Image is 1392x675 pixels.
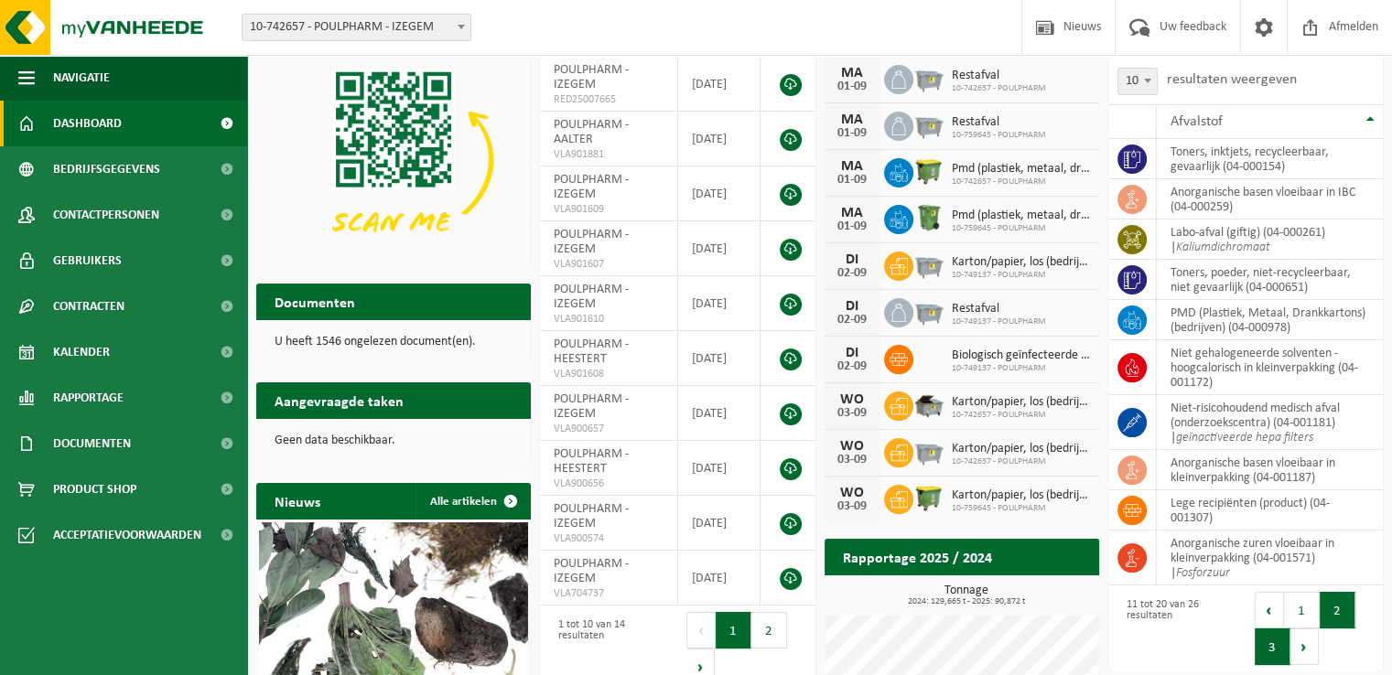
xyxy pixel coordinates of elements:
[53,146,160,192] span: Bedrijfsgegevens
[678,221,761,276] td: [DATE]
[275,434,513,447] p: Geen data beschikbaar.
[275,336,513,348] p: U heeft 1546 ongelezen document(en).
[952,130,1046,141] span: 10-759645 - POULPHARM
[678,276,761,331] td: [DATE]
[952,209,1090,223] span: Pmd (plastiek, metaal, drankkartons) (bedrijven)
[1157,395,1383,450] td: niet-risicohoudend medisch afval (onderzoekscentra) (04-001181) |
[1176,431,1313,445] i: geïnactiveerde hepa filters
[913,202,944,233] img: WB-0370-HPE-GN-50
[834,112,870,127] div: MA
[1255,592,1284,628] button: Previous
[952,503,1090,514] span: 10-759645 - POULPHARM
[834,597,1099,606] span: 2024: 129,665 t - 2025: 90,872 t
[834,314,870,327] div: 02-09
[1171,114,1223,129] span: Afvalstof
[834,500,870,513] div: 03-09
[678,386,761,441] td: [DATE]
[53,238,122,284] span: Gebruikers
[834,299,870,314] div: DI
[834,80,870,93] div: 01-09
[913,249,944,280] img: WB-2500-GAL-GY-01
[53,512,201,558] span: Acceptatievoorwaarden
[952,177,1090,187] span: 10-742657 - POULPHARM
[686,612,716,648] button: Previous
[554,63,629,91] span: POULPHARM - IZEGEM
[678,112,761,166] td: [DATE]
[1157,260,1383,300] td: toners, poeder, niet-recycleerbaar, niet gevaarlijk (04-000651)
[1157,490,1383,530] td: lege recipiënten (product) (04-001307)
[834,392,870,407] div: WO
[952,410,1090,421] span: 10-742657 - POULPHARM
[834,360,870,373] div: 02-09
[415,483,529,520] a: Alle artikelen
[678,331,761,386] td: [DATE]
[952,488,1090,503] span: Karton/papier, los (bedrijven)
[554,502,629,530] span: POULPHARM - IZEGEM
[256,483,339,519] h2: Nieuws
[834,127,870,140] div: 01-09
[53,101,122,146] span: Dashboard
[952,363,1090,374] span: 10-749137 - POULPHARM
[678,166,761,221] td: [DATE]
[913,435,944,466] img: WB-2500-GAL-GY-01
[1284,592,1320,628] button: 1
[952,69,1046,83] span: Restafval
[834,407,870,420] div: 03-09
[1117,68,1158,95] span: 10
[243,15,470,40] span: 10-742657 - POULPHARM - IZEGEM
[53,55,110,101] span: Navigatie
[834,454,870,466] div: 03-09
[554,586,664,601] span: VLA704737
[554,147,664,162] span: VLA901881
[834,252,870,267] div: DI
[554,477,664,491] span: VLA900656
[1320,592,1355,628] button: 2
[952,442,1090,456] span: Karton/papier, los (bedrijven)
[1290,628,1319,665] button: Next
[554,92,664,107] span: RED25007665
[913,155,944,187] img: WB-1100-HPE-GN-50
[834,584,1099,606] h3: Tonnage
[678,496,761,551] td: [DATE]
[242,14,471,41] span: 10-742657 - POULPHARM - IZEGEM
[834,174,870,187] div: 01-09
[834,159,870,174] div: MA
[554,312,664,327] span: VLA901610
[1157,220,1383,260] td: labo-afval (giftig) (04-000261) |
[1176,241,1270,254] i: Kaliumdichromaat
[1117,590,1236,667] div: 11 tot 20 van 26 resultaten
[554,337,629,366] span: POULPHARM - HEESTERT
[751,612,787,648] button: 2
[678,57,761,112] td: [DATE]
[952,162,1090,177] span: Pmd (plastiek, metaal, drankkartons) (bedrijven)
[53,284,124,329] span: Contracten
[963,574,1097,611] a: Bekijk rapportage
[952,348,1090,363] span: Biologisch geïnfecteerde kadavers
[1157,139,1383,179] td: toners, inktjets, recycleerbaar, gevaarlijk (04-000154)
[554,422,664,436] span: VLA900657
[1167,72,1297,87] label: resultaten weergeven
[834,439,870,454] div: WO
[952,302,1046,316] span: Restafval
[554,173,629,201] span: POULPHARM - IZEGEM
[554,118,629,146] span: POULPHARM - AALTER
[834,346,870,360] div: DI
[913,109,944,140] img: WB-2500-GAL-GY-01
[1157,530,1383,585] td: anorganische zuren vloeibaar in kleinverpakking (04-001571) |
[1157,300,1383,340] td: PMD (Plastiek, Metaal, Drankkartons) (bedrijven) (04-000978)
[678,441,761,496] td: [DATE]
[678,551,761,605] td: [DATE]
[554,531,664,546] span: VLA900574
[53,329,110,375] span: Kalender
[1118,69,1157,94] span: 10
[952,255,1090,270] span: Karton/papier, los (bedrijven)
[554,447,629,476] span: POULPHARM - HEESTERT
[554,367,664,381] span: VLA901608
[952,316,1046,327] span: 10-749137 - POULPHARM
[1176,566,1230,580] i: Fosforzuur
[53,192,159,238] span: Contactpersonen
[256,284,373,319] h2: Documenten
[1157,179,1383,220] td: anorganische basen vloeibaar in IBC (04-000259)
[256,57,531,262] img: Download de VHEPlus App
[554,392,629,421] span: POULPHARM - IZEGEM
